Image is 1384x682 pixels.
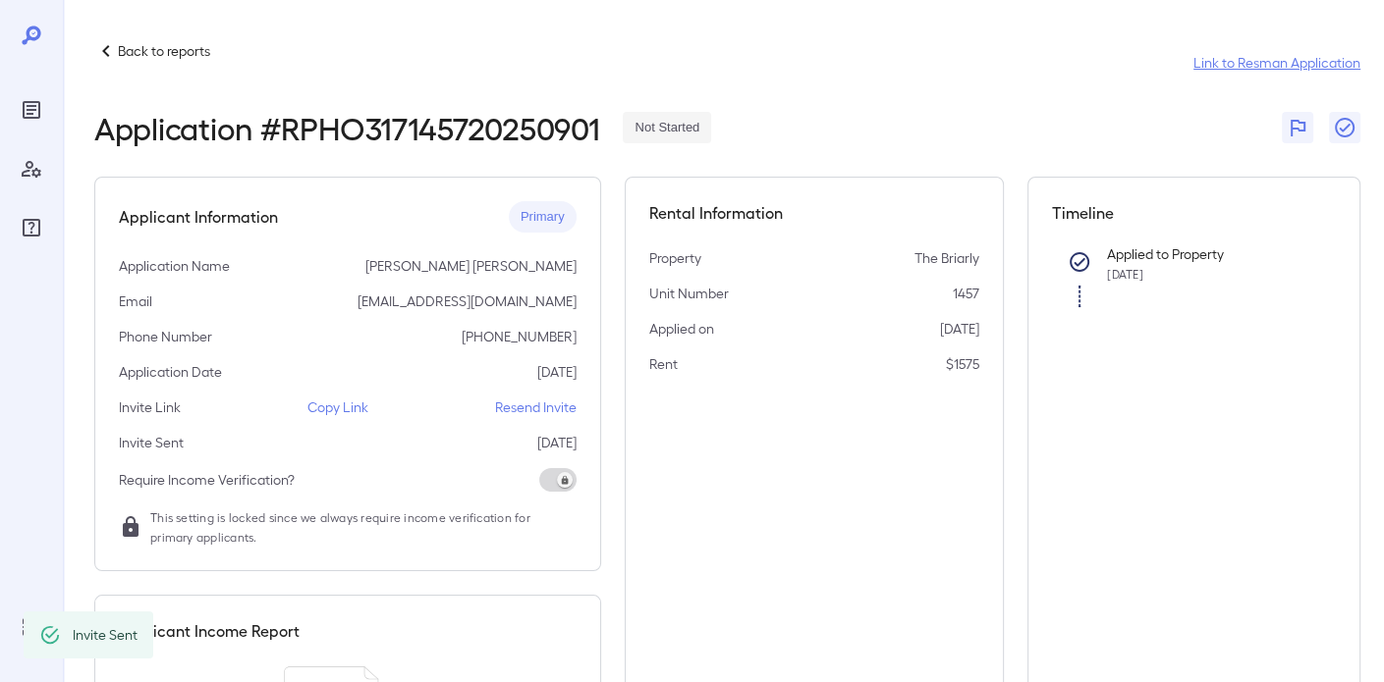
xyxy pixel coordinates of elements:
[649,319,714,339] p: Applied on
[914,248,979,268] p: The Briarly
[1052,201,1336,225] h5: Timeline
[1329,112,1360,143] button: Close Report
[119,256,230,276] p: Application Name
[119,397,181,417] p: Invite Link
[119,433,184,452] p: Invite Sent
[16,212,47,243] div: FAQ
[16,611,47,643] div: Log Out
[649,284,729,303] p: Unit Number
[307,397,368,417] p: Copy Link
[940,319,979,339] p: [DATE]
[495,397,577,417] p: Resend Invite
[150,507,577,547] span: This setting is locked since we always require income verification for primary applicants.
[1107,244,1304,264] p: Applied to Property
[118,41,210,61] p: Back to reports
[16,153,47,184] div: Manage Users
[1193,53,1360,73] a: Link to Resman Application
[119,362,222,382] p: Application Date
[509,208,577,227] span: Primary
[119,291,152,311] p: Email
[537,433,577,452] p: [DATE]
[358,291,577,311] p: [EMAIL_ADDRESS][DOMAIN_NAME]
[1282,112,1313,143] button: Flag Report
[94,110,599,145] h2: Application # RPHO317145720250901
[119,205,278,229] h5: Applicant Information
[73,617,138,653] div: Invite Sent
[119,619,300,643] h5: Applicant Income Report
[946,354,979,374] p: $1575
[537,362,577,382] p: [DATE]
[649,201,980,225] h5: Rental Information
[365,256,577,276] p: [PERSON_NAME] [PERSON_NAME]
[462,327,577,346] p: [PHONE_NUMBER]
[623,119,711,137] span: Not Started
[16,94,47,126] div: Reports
[1107,267,1142,281] span: [DATE]
[649,248,701,268] p: Property
[119,470,295,490] p: Require Income Verification?
[953,284,979,303] p: 1457
[649,354,678,374] p: Rent
[119,327,212,346] p: Phone Number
